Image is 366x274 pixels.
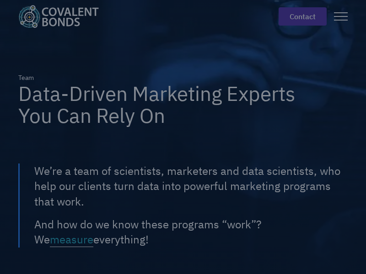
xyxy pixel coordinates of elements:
[18,5,99,28] img: Covalent Bonds White / Teal Logo
[50,232,93,247] span: measure
[34,163,348,210] div: We’re a team of scientists, marketers and data scientists, who help our clients turn data into po...
[18,5,106,28] a: home
[18,73,34,83] div: Team
[279,7,327,26] a: contact
[34,217,348,248] div: And how do we know these programs “work”? We everything!
[18,83,296,127] h1: Data-Driven Marketing Experts You Can Rely On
